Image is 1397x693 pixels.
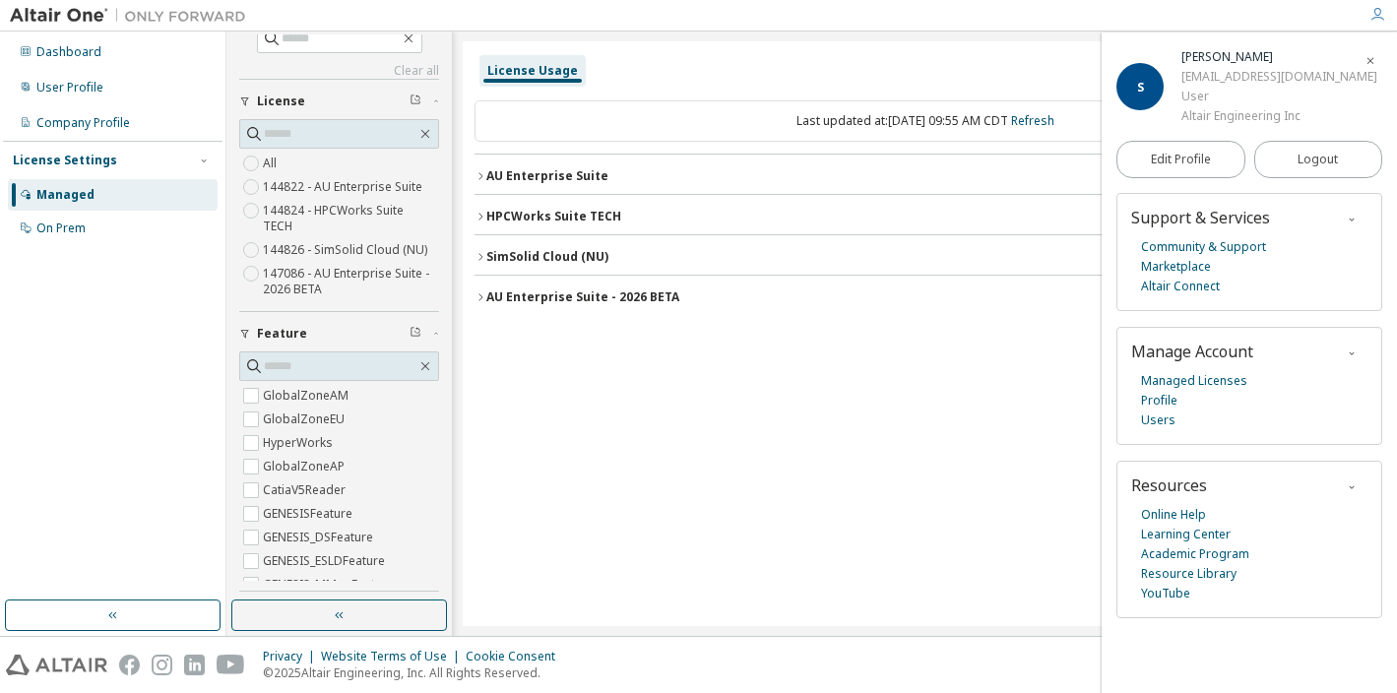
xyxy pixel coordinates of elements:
a: Online Help [1141,505,1206,525]
button: HPCWorks Suite TECHLicense ID: 144824 [475,195,1375,238]
button: License [239,80,439,123]
div: User [1181,87,1377,106]
div: License Usage [487,63,578,79]
a: YouTube [1141,584,1190,603]
a: Refresh [1011,112,1054,129]
a: Clear all [239,63,439,79]
a: Users [1141,410,1175,430]
button: Only my usage [239,592,439,635]
span: Manage Account [1131,341,1253,362]
div: Company Profile [36,115,130,131]
img: youtube.svg [217,655,245,675]
div: Dashboard [36,44,101,60]
a: Community & Support [1141,237,1266,257]
label: GlobalZoneEU [263,408,349,431]
span: Feature [257,326,307,342]
div: Managed [36,187,95,203]
label: GENESIS_MMapFeature [263,573,398,597]
button: AU Enterprise SuiteLicense ID: 144822 [475,155,1375,198]
span: License [257,94,305,109]
label: GlobalZoneAP [263,455,349,478]
label: GlobalZoneAM [263,384,352,408]
img: linkedin.svg [184,655,205,675]
label: 144824 - HPCWorks Suite TECH [263,199,439,238]
label: 144822 - AU Enterprise Suite [263,175,426,199]
div: AU Enterprise Suite [486,168,608,184]
a: Marketplace [1141,257,1211,277]
div: On Prem [36,220,86,236]
label: All [263,152,281,175]
div: Altair Engineering Inc [1181,106,1377,126]
div: Privacy [263,649,321,664]
p: © 2025 Altair Engineering, Inc. All Rights Reserved. [263,664,567,681]
label: GENESIS_DSFeature [263,526,377,549]
span: Logout [1298,150,1338,169]
span: Edit Profile [1151,152,1211,167]
div: Cookie Consent [466,649,567,664]
div: Website Terms of Use [321,649,466,664]
div: User Profile [36,80,103,95]
img: facebook.svg [119,655,140,675]
div: SimSolid Cloud (NU) [486,249,608,265]
span: Resources [1131,474,1207,496]
button: Feature [239,312,439,355]
a: Managed Licenses [1141,371,1247,391]
label: HyperWorks [263,431,337,455]
img: Altair One [10,6,256,26]
label: GENESISFeature [263,502,356,526]
button: SimSolid Cloud (NU)License ID: 144826 [475,235,1375,279]
label: GENESIS_ESLDFeature [263,549,389,573]
img: altair_logo.svg [6,655,107,675]
div: Last updated at: [DATE] 09:55 AM CDT [475,100,1375,142]
div: Samuel Skinner [1181,47,1377,67]
img: instagram.svg [152,655,172,675]
div: License Settings [13,153,117,168]
button: AU Enterprise Suite - 2026 BETALicense ID: 147086 [475,276,1375,319]
button: Logout [1254,141,1383,178]
label: 144826 - SimSolid Cloud (NU) [263,238,431,262]
a: Altair Connect [1141,277,1220,296]
a: Academic Program [1141,544,1249,564]
span: Clear filter [410,326,421,342]
span: S [1137,79,1144,95]
label: CatiaV5Reader [263,478,349,502]
span: Support & Services [1131,207,1270,228]
div: [EMAIL_ADDRESS][DOMAIN_NAME] [1181,67,1377,87]
a: Edit Profile [1116,141,1245,178]
div: HPCWorks Suite TECH [486,209,621,224]
a: Profile [1141,391,1177,410]
div: AU Enterprise Suite - 2026 BETA [486,289,679,305]
span: Clear filter [410,94,421,109]
label: 147086 - AU Enterprise Suite - 2026 BETA [263,262,439,301]
a: Learning Center [1141,525,1231,544]
a: Resource Library [1141,564,1237,584]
